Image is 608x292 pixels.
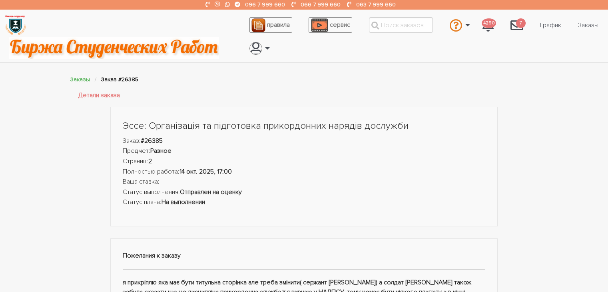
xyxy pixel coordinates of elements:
a: График [534,18,568,33]
li: Полностью работа: [123,167,486,177]
img: agreement_icon-feca34a61ba7f3d1581b08bc946b2ec1ccb426f67415f344566775c155b7f62c.png [251,18,265,32]
a: Детали заказа [78,90,120,101]
strong: #26385 [141,137,163,145]
a: Заказы [70,76,90,83]
input: Поиск заказов [369,17,433,33]
a: 7 [504,14,530,36]
li: Статус выполнения: [123,187,486,198]
a: Заказы [572,18,605,33]
a: правила [249,17,292,33]
span: правила [267,21,290,29]
li: Заказ #26385 [101,75,138,84]
strong: 14 окт. 2025, 17:00 [179,168,232,176]
strong: 2 [148,157,152,165]
li: Статус плана: [123,197,486,208]
a: 063 7 999 660 [356,1,396,8]
h1: Эссе: Організація та підготовка прикордонних нарядів дослужби [123,119,486,133]
img: play_icon-49f7f135c9dc9a03216cfdbccbe1e3994649169d890fb554cedf0eac35a01ba8.png [311,18,328,32]
li: Ваша ставка: [123,177,486,187]
a: 066 7 999 660 [301,1,341,8]
img: motto-2ce64da2796df845c65ce8f9480b9c9d679903764b3ca6da4b6de107518df0fe.gif [9,37,219,59]
span: 4290 [482,18,496,28]
li: Предмет: [123,146,486,156]
li: Заказ: [123,136,486,146]
strong: Разное [150,147,171,155]
a: 4290 [476,14,500,36]
span: сервис [330,21,350,29]
li: Страниц: [123,156,486,167]
strong: Пожелания к заказу [123,252,181,260]
img: logo-135dea9cf721667cc4ddb0c1795e3ba8b7f362e3d0c04e2cc90b931989920324.png [4,14,26,36]
a: 096 7 999 660 [245,1,285,8]
strong: Отправлен на оценку [180,188,242,196]
span: 7 [516,18,526,28]
a: сервис [309,17,352,33]
strong: На выполнении [161,198,205,206]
